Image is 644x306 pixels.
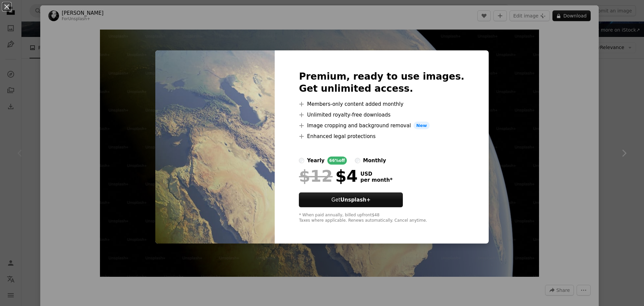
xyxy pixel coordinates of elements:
strong: Unsplash+ [340,197,371,203]
span: per month * [360,177,392,183]
input: monthly [355,158,360,163]
span: New [414,122,430,130]
span: USD [360,171,392,177]
div: * When paid annually, billed upfront $48 Taxes where applicable. Renews automatically. Cancel any... [299,213,464,223]
li: Image cropping and background removal [299,122,464,130]
button: GetUnsplash+ [299,192,403,207]
div: $4 [299,167,358,185]
span: $12 [299,167,332,185]
li: Members-only content added monthly [299,100,464,108]
div: yearly [307,157,324,165]
input: yearly66%off [299,158,304,163]
li: Enhanced legal protections [299,132,464,140]
img: premium_photo-1676296353780-67abb4827497 [155,50,275,244]
li: Unlimited royalty-free downloads [299,111,464,119]
div: monthly [363,157,386,165]
h2: Premium, ready to use images. Get unlimited access. [299,71,464,95]
div: 66% off [327,157,347,165]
